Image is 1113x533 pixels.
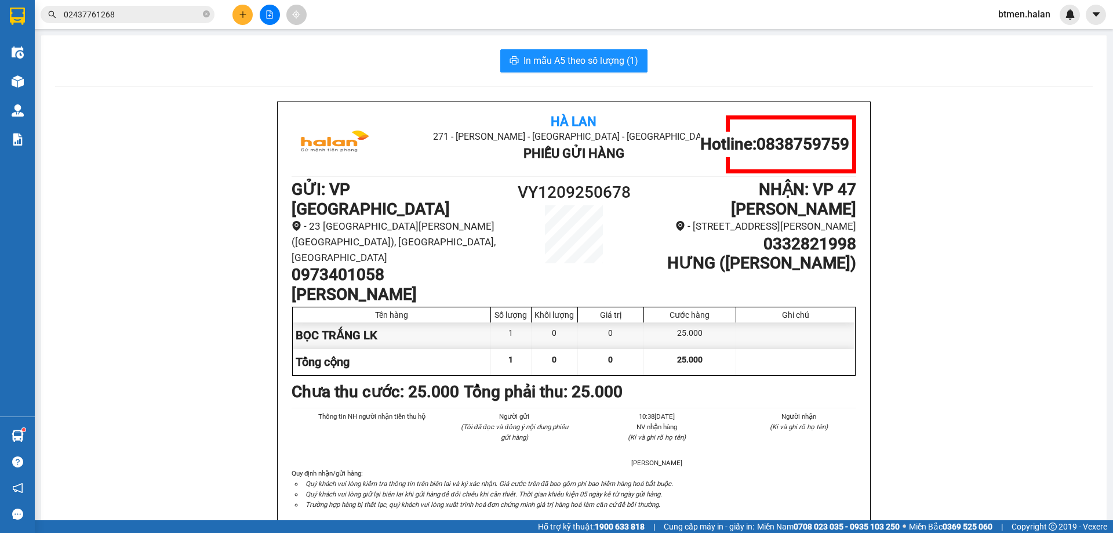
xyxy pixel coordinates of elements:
span: close-circle [203,9,210,20]
i: Quý khách vui lòng kiểm tra thông tin trên biên lai và ký xác nhận. Giá cước trên đã bao gồm phí ... [305,480,673,488]
span: environment [675,221,685,231]
i: (Tôi đã đọc và đồng ý nội dung phiếu gửi hàng) [461,423,568,441]
i: (Kí và ghi rõ họ tên) [628,433,686,441]
span: 25.000 [677,355,703,364]
li: Người nhận [742,411,857,422]
span: btmen.halan [989,7,1060,21]
span: 1 [508,355,513,364]
span: caret-down [1091,9,1101,20]
b: NHẬN : VP 47 [PERSON_NAME] [731,180,856,219]
strong: 0708 023 035 - 0935 103 250 [794,522,900,531]
input: Tìm tên, số ĐT hoặc mã đơn [64,8,201,21]
li: - 23 [GEOGRAPHIC_DATA][PERSON_NAME] ([GEOGRAPHIC_DATA]), [GEOGRAPHIC_DATA], [GEOGRAPHIC_DATA] [292,219,503,265]
img: logo-vxr [10,8,25,25]
span: plus [239,10,247,19]
button: plus [232,5,253,25]
div: 25.000 [644,322,736,349]
span: | [653,520,655,533]
strong: 1900 633 818 [595,522,645,531]
div: 1 [491,322,532,349]
button: file-add [260,5,280,25]
li: Thông tin NH người nhận tiền thu hộ [315,411,430,422]
span: close-circle [203,10,210,17]
button: caret-down [1086,5,1106,25]
button: printerIn mẫu A5 theo số lượng (1) [500,49,648,72]
li: 271 - [PERSON_NAME] - [GEOGRAPHIC_DATA] - [GEOGRAPHIC_DATA] [385,129,762,144]
span: Tổng cộng [296,355,350,369]
img: warehouse-icon [12,430,24,442]
i: Quý khách vui lòng giữ lại biên lai khi gửi hàng để đối chiếu khi cần thiết. Thời gian khiếu kiện... [305,490,662,498]
sup: 1 [22,428,26,432]
b: Tổng phải thu: 25.000 [464,382,623,401]
span: message [12,509,23,520]
span: aim [292,10,300,19]
span: Miền Bắc [909,520,992,533]
img: warehouse-icon [12,75,24,88]
h1: [PERSON_NAME] [292,285,503,304]
div: Cước hàng [647,310,733,320]
button: aim [286,5,307,25]
span: printer [510,56,519,67]
li: NV nhận hàng [599,422,714,432]
div: 0 [532,322,578,349]
div: BỌC TRẮNG LK [293,322,491,349]
b: Hà Lan [551,114,596,129]
span: notification [12,483,23,494]
strong: 0369 525 060 [943,522,992,531]
div: Số lượng [494,310,528,320]
i: Trường hợp hàng bị thất lạc, quý khách vui lòng xuất trình hoá đơn chứng minh giá trị hàng hoá là... [305,501,660,509]
span: environment [292,221,301,231]
div: Quy định nhận/gửi hàng : [292,468,856,510]
span: In mẫu A5 theo số lượng (1) [523,53,638,68]
img: solution-icon [12,133,24,146]
li: Người gửi [457,411,572,422]
span: Miền Nam [757,520,900,533]
div: Tên hàng [296,310,488,320]
li: - [STREET_ADDRESS][PERSON_NAME] [645,219,856,234]
span: Cung cấp máy in - giấy in: [664,520,754,533]
span: Hỗ trợ kỹ thuật: [538,520,645,533]
span: | [1001,520,1003,533]
span: question-circle [12,456,23,467]
li: [PERSON_NAME] [599,458,714,468]
img: logo.jpg [292,115,379,173]
span: file-add [265,10,274,19]
div: 0 [578,322,644,349]
img: warehouse-icon [12,46,24,59]
img: icon-new-feature [1065,9,1075,20]
h1: 0332821998 [645,234,856,254]
h1: Hotline: 0838759759 [700,135,849,154]
div: Ghi chú [739,310,852,320]
b: GỬI : VP [GEOGRAPHIC_DATA] [292,180,450,219]
img: warehouse-icon [12,104,24,117]
b: Phiếu Gửi Hàng [523,146,624,161]
h1: VY1209250678 [503,180,645,205]
div: Giá trị [581,310,641,320]
div: Khối lượng [534,310,574,320]
h1: HƯNG ([PERSON_NAME]) [645,253,856,273]
span: 0 [552,355,556,364]
span: ⚪️ [903,524,906,529]
span: copyright [1049,523,1057,531]
b: Chưa thu cước : 25.000 [292,382,459,401]
i: (Kí và ghi rõ họ tên) [770,423,828,431]
li: 10:38[DATE] [599,411,714,422]
span: search [48,10,56,19]
span: 0 [608,355,613,364]
h1: 0973401058 [292,265,503,285]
